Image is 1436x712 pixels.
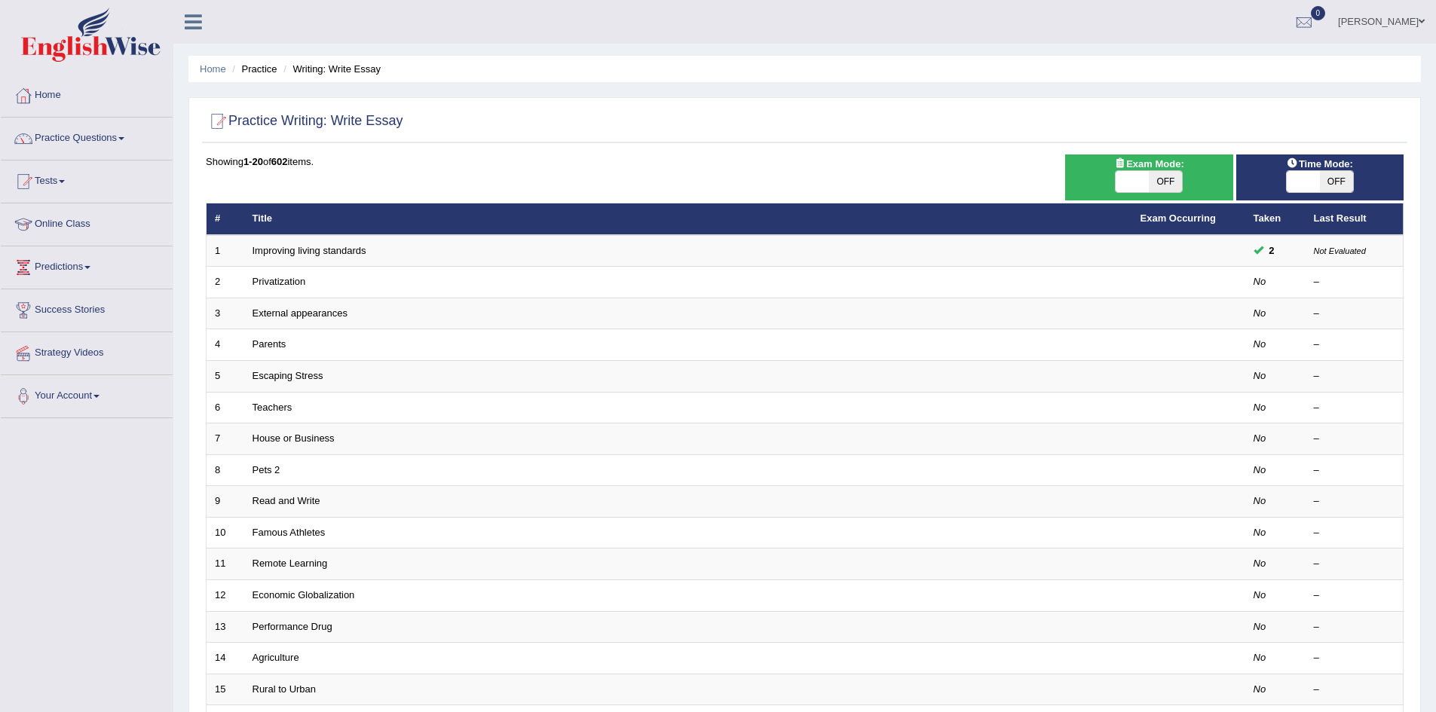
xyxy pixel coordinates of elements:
th: Title [244,203,1132,235]
td: 2 [207,267,244,298]
td: 12 [207,579,244,611]
a: Home [1,75,173,112]
small: Not Evaluated [1314,246,1366,255]
td: 3 [207,298,244,329]
td: 4 [207,329,244,361]
a: Exam Occurring [1141,212,1216,224]
em: No [1254,558,1266,569]
td: 13 [207,611,244,643]
a: Improving living standards [253,245,366,256]
a: Success Stories [1,289,173,327]
td: 1 [207,235,244,267]
span: Exam Mode: [1108,156,1190,172]
a: Online Class [1,203,173,241]
a: Tests [1,160,173,198]
a: Read and Write [253,495,320,506]
div: – [1314,526,1395,540]
a: House or Business [253,432,335,444]
em: No [1254,370,1266,381]
a: Home [200,63,226,75]
a: Economic Globalization [253,589,355,600]
a: Agriculture [253,652,299,663]
th: # [207,203,244,235]
em: No [1254,276,1266,287]
em: No [1254,402,1266,413]
a: Remote Learning [253,558,328,569]
td: 5 [207,361,244,393]
a: Practice Questions [1,118,173,155]
div: – [1314,432,1395,446]
div: – [1314,588,1395,603]
div: – [1314,683,1395,697]
div: – [1314,401,1395,415]
a: External appearances [253,307,348,319]
div: Showing of items. [206,154,1404,169]
span: 0 [1311,6,1326,20]
em: No [1254,307,1266,319]
div: – [1314,369,1395,384]
a: Pets 2 [253,464,280,475]
div: – [1314,557,1395,571]
a: Performance Drug [253,621,332,632]
em: No [1254,495,1266,506]
em: No [1254,527,1266,538]
em: No [1254,621,1266,632]
div: – [1314,307,1395,321]
em: No [1254,683,1266,695]
div: – [1314,338,1395,352]
span: OFF [1320,171,1353,192]
div: – [1314,651,1395,665]
td: 6 [207,392,244,423]
div: – [1314,463,1395,478]
a: Your Account [1,375,173,413]
a: Teachers [253,402,292,413]
td: 14 [207,643,244,674]
span: Time Mode: [1281,156,1359,172]
span: You can still take this question [1263,243,1281,258]
a: Parents [253,338,286,350]
div: – [1314,620,1395,634]
td: 15 [207,674,244,705]
em: No [1254,338,1266,350]
b: 602 [271,156,288,167]
div: – [1314,494,1395,509]
h2: Practice Writing: Write Essay [206,110,403,133]
a: Predictions [1,246,173,284]
a: Privatization [253,276,306,287]
li: Writing: Write Essay [280,62,381,76]
td: 7 [207,423,244,455]
td: 11 [207,549,244,580]
em: No [1254,432,1266,444]
div: Show exams occurring in exams [1065,154,1232,200]
li: Practice [228,62,277,76]
td: 10 [207,517,244,549]
th: Last Result [1306,203,1404,235]
b: 1-20 [243,156,263,167]
td: 9 [207,486,244,518]
a: Rural to Urban [253,683,317,695]
em: No [1254,589,1266,600]
span: OFF [1149,171,1182,192]
a: Strategy Videos [1,332,173,370]
a: Escaping Stress [253,370,323,381]
em: No [1254,652,1266,663]
em: No [1254,464,1266,475]
th: Taken [1245,203,1306,235]
a: Famous Athletes [253,527,326,538]
div: – [1314,275,1395,289]
td: 8 [207,454,244,486]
